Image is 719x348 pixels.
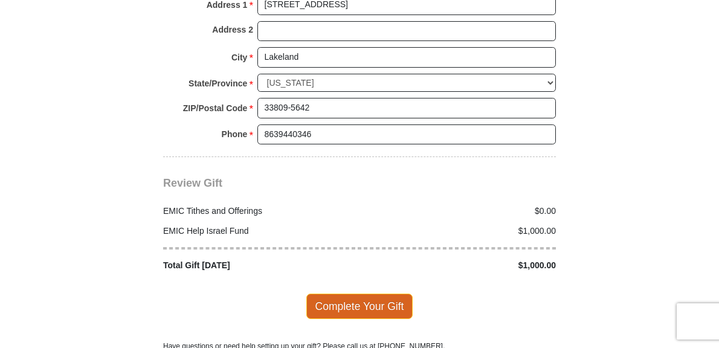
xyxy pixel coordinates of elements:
div: EMIC Help Israel Fund [157,225,360,237]
div: Total Gift [DATE] [157,259,360,272]
span: Review Gift [163,177,222,189]
div: $1,000.00 [359,259,563,272]
strong: State/Province [189,75,247,92]
strong: Phone [222,126,248,143]
div: $1,000.00 [359,225,563,237]
strong: City [231,49,247,66]
strong: Address 2 [212,21,253,38]
span: Complete Your Gift [306,294,413,319]
div: $0.00 [359,205,563,217]
div: EMIC Tithes and Offerings [157,205,360,217]
strong: ZIP/Postal Code [183,100,248,117]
